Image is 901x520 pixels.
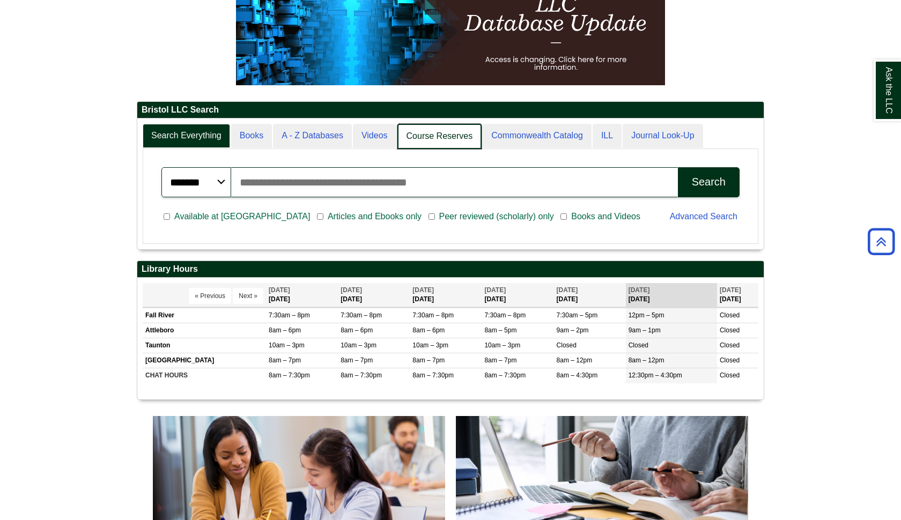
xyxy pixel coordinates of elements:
th: [DATE] [554,283,626,307]
a: Commonwealth Catalog [483,124,592,148]
span: Closed [557,341,577,349]
span: Peer reviewed (scholarly) only [435,210,558,223]
span: 9am – 1pm [629,326,661,334]
span: 8am – 12pm [557,356,593,364]
span: 8am – 7:30pm [484,372,526,379]
th: [DATE] [266,283,338,307]
span: Closed [720,326,740,334]
span: [DATE] [412,286,434,294]
span: 8am – 6pm [412,326,445,334]
th: [DATE] [338,283,410,307]
span: 8am – 7pm [269,356,301,364]
span: [DATE] [557,286,578,294]
th: [DATE] [717,283,758,307]
span: [DATE] [720,286,741,294]
a: Search Everything [143,124,230,148]
span: Closed [720,356,740,364]
span: 10am – 3pm [269,341,305,349]
span: Articles and Ebooks only [323,210,426,223]
span: 8am – 7pm [412,356,445,364]
span: 12:30pm – 4:30pm [629,372,682,379]
span: Closed [720,311,740,319]
td: CHAT HOURS [143,368,266,383]
span: 10am – 3pm [412,341,448,349]
span: 7:30am – 8pm [269,311,310,319]
th: [DATE] [626,283,717,307]
input: Books and Videos [560,212,567,221]
a: ILL [593,124,622,148]
a: Advanced Search [670,212,737,221]
span: 8am – 4:30pm [557,372,598,379]
span: 9am – 2pm [557,326,589,334]
span: 10am – 3pm [484,341,520,349]
a: A - Z Databases [273,124,352,148]
span: 8am – 7pm [341,356,373,364]
th: [DATE] [410,283,482,307]
a: Books [231,124,272,148]
td: Attleboro [143,323,266,338]
span: Closed [629,341,648,349]
span: 12pm – 5pm [629,311,664,319]
span: Books and Videos [567,210,645,223]
input: Available at [GEOGRAPHIC_DATA] [164,212,170,221]
td: Fall River [143,308,266,323]
span: [DATE] [269,286,290,294]
td: [GEOGRAPHIC_DATA] [143,353,266,368]
div: Search [692,176,726,188]
button: Search [678,167,740,197]
a: Videos [353,124,396,148]
a: Back to Top [864,234,898,249]
span: Available at [GEOGRAPHIC_DATA] [170,210,314,223]
span: 7:30am – 8pm [341,311,382,319]
span: 7:30am – 5pm [557,311,598,319]
span: [DATE] [484,286,506,294]
span: Closed [720,341,740,349]
span: 8am – 6pm [341,326,373,334]
span: 8am – 6pm [269,326,301,334]
span: 8am – 12pm [629,356,664,364]
button: Next » [233,288,263,304]
a: Course Reserves [397,124,482,149]
span: [DATE] [341,286,362,294]
input: Articles and Ebooks only [317,212,323,221]
span: Closed [720,372,740,379]
th: [DATE] [482,283,553,307]
h2: Bristol LLC Search [137,102,764,118]
h2: Library Hours [137,261,764,278]
span: [DATE] [629,286,650,294]
span: 8am – 7:30pm [412,372,454,379]
a: Journal Look-Up [623,124,703,148]
span: 8am – 7:30pm [269,372,310,379]
span: 10am – 3pm [341,341,376,349]
input: Peer reviewed (scholarly) only [429,212,435,221]
span: 8am – 5pm [484,326,516,334]
button: « Previous [189,288,231,304]
span: 7:30am – 8pm [412,311,454,319]
td: Taunton [143,338,266,353]
span: 8am – 7:30pm [341,372,382,379]
span: 8am – 7pm [484,356,516,364]
span: 7:30am – 8pm [484,311,526,319]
